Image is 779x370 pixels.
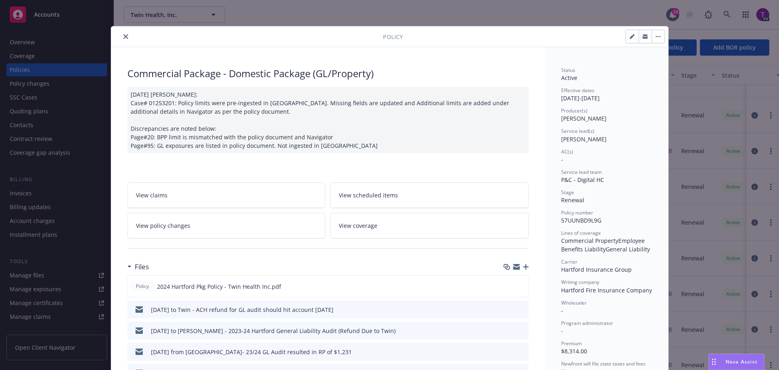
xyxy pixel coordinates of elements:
button: download file [505,348,512,356]
button: close [121,32,131,41]
span: Premium [561,340,582,347]
span: Policy [134,283,151,290]
span: 2024 Hartford Pkg Policy - Twin Health Inc.pdf [157,282,281,291]
span: [PERSON_NAME] [561,115,607,122]
a: View scheduled items [330,182,529,208]
h3: Files [135,262,149,272]
button: preview file [518,305,525,314]
span: AC(s) [561,148,573,155]
span: - [561,307,563,314]
span: View claims [136,191,168,199]
span: Commercial Property [561,237,618,245]
span: Program administrator [561,320,613,327]
span: Producer(s) [561,107,587,114]
span: [PERSON_NAME] [561,135,607,143]
span: Stage [561,189,574,196]
div: Files [127,262,149,272]
span: Wholesaler [561,299,587,306]
span: Active [561,74,577,82]
span: - [561,327,563,335]
span: View coverage [339,221,377,230]
button: preview file [518,327,525,335]
span: Newfront will file state taxes and fees [561,360,646,367]
a: View coverage [330,213,529,238]
span: Renewal [561,196,584,204]
span: $8,314.00 [561,347,587,355]
span: Carrier [561,258,577,265]
span: Service lead team [561,169,602,175]
a: View claims [127,182,326,208]
span: Effective dates [561,87,594,94]
button: download file [505,327,512,335]
span: Status [561,67,575,74]
span: Service lead(s) [561,128,594,134]
span: Hartford Fire Insurance Company [561,286,652,294]
span: Policy [383,32,403,41]
span: Hartford Insurance Group [561,266,632,273]
span: - [561,156,563,163]
button: preview file [518,348,525,356]
div: [DATE] from [GEOGRAPHIC_DATA]- 23/24 GL Audit resulted in RP of $1,231 [151,348,352,356]
span: View scheduled items [339,191,398,199]
div: [DATE] to Twin - ACH refund for GL audit should hit account [DATE] [151,305,334,314]
span: View policy changes [136,221,190,230]
button: download file [505,282,511,291]
div: [DATE] to [PERSON_NAME] - 2023-24 Hartford General Liability Audit (Refund Due to Twin) [151,327,396,335]
span: Lines of coverage [561,229,601,236]
span: 57UUNBD9L9G [561,216,601,224]
span: P&C - Digital HC [561,176,604,184]
span: Nova Assist [725,358,757,365]
span: General Liability [606,245,650,253]
span: Writing company [561,279,599,286]
button: Nova Assist [708,354,764,370]
button: download file [505,305,512,314]
button: preview file [518,282,525,291]
span: Policy number [561,209,593,216]
a: View policy changes [127,213,326,238]
span: Employee Benefits Liability [561,237,646,253]
div: Drag to move [709,354,719,370]
div: [DATE] [PERSON_NAME]: Case# 01253201: Policy limits were pre-ingested in [GEOGRAPHIC_DATA]. Missi... [127,87,529,153]
div: [DATE] - [DATE] [561,87,652,102]
div: Commercial Package - Domestic Package (GL/Property) [127,67,529,80]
